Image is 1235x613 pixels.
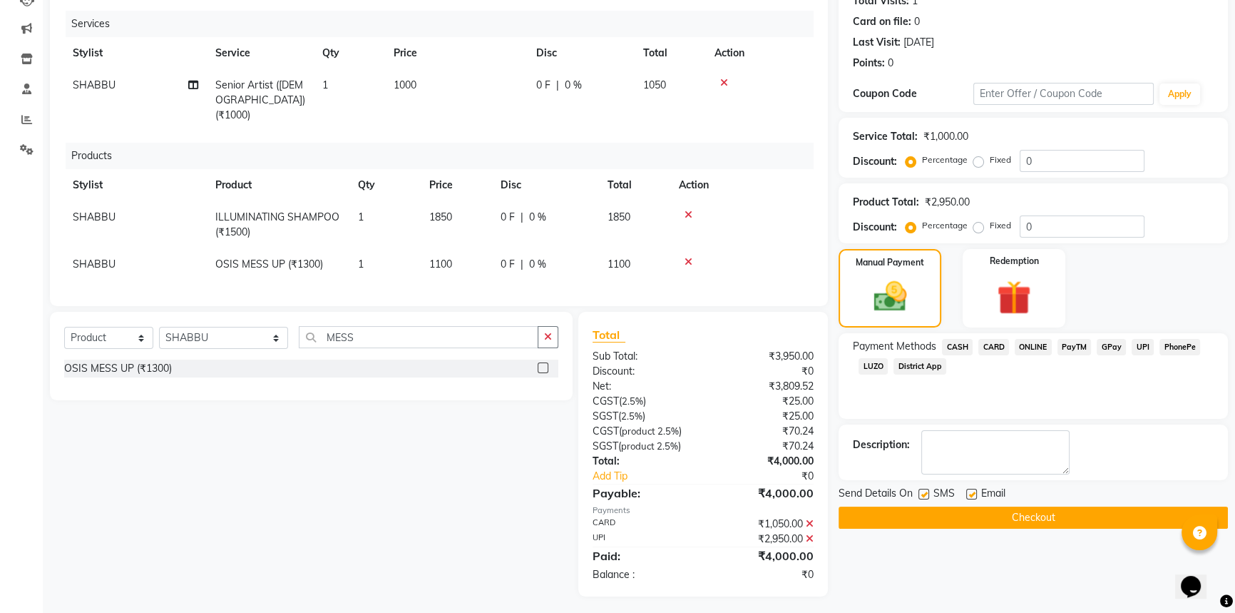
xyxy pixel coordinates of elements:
[990,153,1011,166] label: Fixed
[922,153,968,166] label: Percentage
[582,454,703,469] div: Total:
[990,219,1011,232] label: Fixed
[66,143,824,169] div: Products
[582,409,703,424] div: ( )
[853,86,973,101] div: Coupon Code
[582,364,703,379] div: Discount:
[394,78,416,91] span: 1000
[385,37,528,69] th: Price
[582,532,703,547] div: UPI
[703,349,824,364] div: ₹3,950.00
[703,424,824,439] div: ₹70.24
[990,255,1039,268] label: Redemption
[853,56,885,71] div: Points:
[1097,339,1126,355] span: GPay
[582,424,703,439] div: ( )
[582,517,703,532] div: CARD
[922,219,968,232] label: Percentage
[593,395,619,407] span: CGST
[593,410,618,422] span: SGST
[73,258,116,270] span: SHABBU
[723,469,824,484] div: ₹0
[582,379,703,394] div: Net:
[1175,556,1221,599] iframe: chat widget
[215,258,323,270] span: OSIS MESS UP (₹1300)
[521,257,523,272] span: |
[608,258,630,270] span: 1100
[207,37,314,69] th: Service
[529,257,546,272] span: 0 %
[925,195,970,210] div: ₹2,950.00
[703,547,824,564] div: ₹4,000.00
[853,339,936,354] span: Payment Methods
[492,169,599,201] th: Disc
[657,425,679,437] span: 2.5%
[942,339,973,355] span: CASH
[582,394,703,409] div: ( )
[64,169,207,201] th: Stylist
[349,169,421,201] th: Qty
[706,37,814,69] th: Action
[582,547,703,564] div: Paid:
[1159,83,1200,105] button: Apply
[981,486,1005,504] span: Email
[299,326,538,348] input: Search or Scan
[1159,339,1200,355] span: PhonePe
[622,425,655,437] span: product
[536,78,550,93] span: 0 F
[703,567,824,582] div: ₹0
[521,210,523,225] span: |
[582,469,724,484] a: Add Tip
[703,532,824,547] div: ₹2,950.00
[703,379,824,394] div: ₹3,809.52
[853,35,901,50] div: Last Visit:
[501,210,515,225] span: 0 F
[893,358,946,375] span: District App
[314,37,385,69] th: Qty
[856,256,924,269] label: Manual Payment
[1132,339,1154,355] span: UPI
[421,169,492,201] th: Price
[986,276,1042,319] img: _gift.svg
[703,439,824,454] div: ₹70.24
[923,129,968,144] div: ₹1,000.00
[501,257,515,272] span: 0 F
[73,78,116,91] span: SHABBU
[703,454,824,469] div: ₹4,000.00
[358,211,364,223] span: 1
[1057,339,1092,355] span: PayTM
[593,328,625,343] span: Total
[839,507,1228,529] button: Checkout
[207,169,349,201] th: Product
[73,211,116,223] span: SHABBU
[582,439,703,454] div: ( )
[529,210,546,225] span: 0 %
[703,394,824,409] div: ₹25.00
[582,349,703,364] div: Sub Total:
[593,505,814,517] div: Payments
[853,154,897,169] div: Discount:
[215,211,339,238] span: ILLUMINATING SHAMPOO (₹1500)
[429,211,452,223] span: 1850
[565,78,582,93] span: 0 %
[593,440,618,452] span: SGST
[556,78,559,93] span: |
[621,410,642,422] span: 2.5%
[703,485,824,502] div: ₹4,000.00
[621,440,655,452] span: product
[358,258,364,270] span: 1
[864,278,917,315] img: _cash.svg
[853,14,911,29] div: Card on file:
[853,195,919,210] div: Product Total:
[322,78,328,91] span: 1
[582,567,703,582] div: Balance :
[622,395,643,407] span: 2.5%
[599,169,670,201] th: Total
[64,37,207,69] th: Stylist
[903,35,934,50] div: [DATE]
[635,37,706,69] th: Total
[528,37,635,69] th: Disc
[608,211,630,223] span: 1850
[839,486,913,504] span: Send Details On
[215,78,305,121] span: Senior Artist ([DEMOGRAPHIC_DATA]) (₹1000)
